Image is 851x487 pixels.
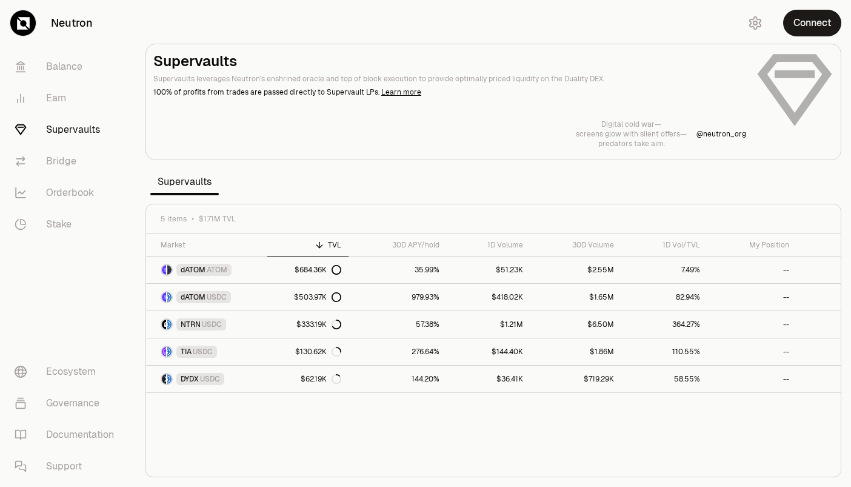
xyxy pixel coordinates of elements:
a: $2.55M [530,257,622,283]
a: 144.20% [349,366,447,392]
div: Market [161,240,260,250]
a: $1.65M [530,284,622,311]
a: Governance [5,388,131,419]
a: -- [707,311,796,338]
div: 30D APY/hold [356,240,439,250]
img: dATOM Logo [162,292,166,302]
div: $62.19K [301,374,341,384]
a: 82.94% [621,284,707,311]
img: USDC Logo [167,374,172,384]
p: @ neutron_org [696,129,746,139]
div: 1D Volume [454,240,523,250]
span: NTRN [181,320,201,329]
span: USDC [193,347,213,357]
a: Support [5,451,131,482]
a: -- [707,366,796,392]
span: TIA [181,347,192,357]
div: $130.62K [295,347,341,357]
img: ATOM Logo [167,265,172,275]
span: Supervaults [150,170,219,194]
span: USDC [207,292,227,302]
a: 58.55% [621,366,707,392]
h2: Supervaults [153,52,746,71]
a: $684.36K [267,257,349,283]
img: USDC Logo [167,347,172,357]
a: -- [707,257,796,283]
a: Earn [5,82,131,114]
a: Ecosystem [5,356,131,388]
a: 110.55% [621,338,707,365]
a: Learn more [381,87,421,97]
div: $333.19K [296,320,341,329]
a: Bridge [5,146,131,177]
div: $503.97K [294,292,341,302]
a: NTRN LogoUSDC LogoNTRNUSDC [146,311,267,338]
img: TIA Logo [162,347,166,357]
a: TIA LogoUSDC LogoTIAUSDC [146,338,267,365]
div: 1D Vol/TVL [629,240,699,250]
a: Supervaults [5,114,131,146]
span: USDC [202,320,222,329]
a: $719.29K [530,366,622,392]
a: 57.38% [349,311,447,338]
a: $36.41K [447,366,530,392]
a: Balance [5,51,131,82]
a: $333.19K [267,311,349,338]
a: $418.02K [447,284,530,311]
span: DYDX [181,374,199,384]
a: 364.27% [621,311,707,338]
img: DYDX Logo [162,374,166,384]
span: dATOM [181,292,205,302]
a: dATOM LogoATOM LogodATOMATOM [146,257,267,283]
a: -- [707,338,796,365]
a: dATOM LogoUSDC LogodATOMUSDC [146,284,267,311]
span: 5 items [161,214,187,224]
a: @neutron_org [696,129,746,139]
span: dATOM [181,265,205,275]
a: $62.19K [267,366,349,392]
a: Stake [5,209,131,240]
a: 35.99% [349,257,447,283]
span: $1.71M TVL [199,214,236,224]
a: $503.97K [267,284,349,311]
a: Digital cold war—screens glow with silent offers—predators take aim. [576,119,687,149]
a: 276.64% [349,338,447,365]
a: DYDX LogoUSDC LogoDYDXUSDC [146,366,267,392]
a: -- [707,284,796,311]
a: 979.93% [349,284,447,311]
a: Documentation [5,419,131,451]
p: predators take aim. [576,139,687,149]
img: USDC Logo [167,292,172,302]
div: TVL [275,240,341,250]
div: My Position [715,240,789,250]
img: dATOM Logo [162,265,166,275]
p: screens glow with silent offers— [576,129,687,139]
img: USDC Logo [167,320,172,329]
a: $144.40K [447,338,530,365]
a: $1.86M [530,338,622,365]
a: 7.49% [621,257,707,283]
a: $51.23K [447,257,530,283]
a: Orderbook [5,177,131,209]
button: Connect [783,10,841,36]
p: Digital cold war— [576,119,687,129]
a: $6.50M [530,311,622,338]
a: $130.62K [267,338,349,365]
div: 30D Volume [538,240,615,250]
span: ATOM [207,265,227,275]
span: USDC [200,374,220,384]
p: Supervaults leverages Neutron's enshrined oracle and top of block execution to provide optimally ... [153,73,746,84]
img: NTRN Logo [162,320,166,329]
a: $1.21M [447,311,530,338]
p: 100% of profits from trades are passed directly to Supervault LPs. [153,87,746,98]
div: $684.36K [295,265,341,275]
